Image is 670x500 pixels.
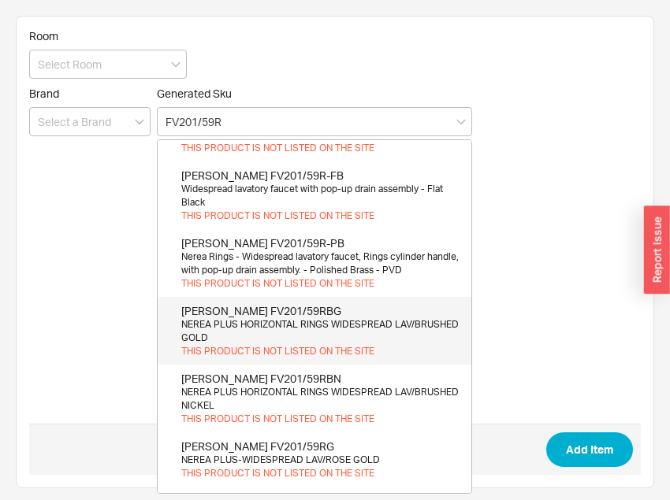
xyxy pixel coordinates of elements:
div: THIS PRODUCT IS NOT LISTED ON THE SITE [181,467,463,480]
div: THIS PRODUCT IS NOT LISTED ON THE SITE [181,345,463,358]
svg: open menu [135,119,144,125]
input: Select Room [29,50,187,79]
span: Room [29,29,58,43]
svg: close menu [456,119,466,125]
div: [PERSON_NAME] FV201/59R-PB [181,235,463,251]
button: Add Item [546,432,633,467]
div: THIS PRODUCT IS NOT LISTED ON THE SITE [181,142,463,155]
div: [PERSON_NAME] FV201/59RBG [181,303,463,319]
svg: open menu [171,61,181,68]
div: [PERSON_NAME] FV201/59RBN [181,371,463,387]
div: NEREA PLUS HORIZONTAL RINGS WIDESPREAD LAV/BRUSHED GOLD [181,318,463,345]
div: NEREA PLUS HORIZONTAL RINGS WIDESPREAD LAV/BRUSHED NICKEL [181,386,463,413]
div: [PERSON_NAME] FV201/59RG [181,439,463,454]
div: THIS PRODUCT IS NOT LISTED ON THE SITE [181,209,463,223]
div: NEREA PLUS-WIDESPREAD LAV/ROSE GOLD [181,454,463,467]
input: Select a Brand [29,107,151,136]
input: Enter 3 letters to search [157,107,472,136]
span: Brand [29,87,59,100]
div: THIS PRODUCT IS NOT LISTED ON THE SITE [181,413,463,426]
div: Nerea Rings - Widespread lavatory faucet, Rings cylinder handle, with pop-up drain assembly. - Po... [181,250,463,277]
div: [PERSON_NAME] FV201/59R-FB [181,168,463,183]
span: Add Item [566,440,613,459]
div: THIS PRODUCT IS NOT LISTED ON THE SITE [181,277,463,291]
span: Generated Sku [157,87,232,100]
div: Widespread lavatory faucet with pop-up drain assembly - Flat Black [181,183,463,209]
